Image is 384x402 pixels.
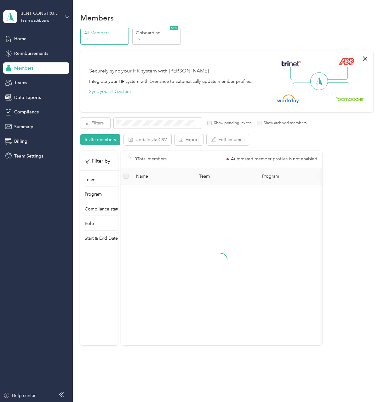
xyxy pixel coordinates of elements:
[124,134,171,145] button: Update via CSV
[170,26,178,30] span: NEW
[207,134,249,145] button: Edit columns
[89,67,209,75] div: Securely sync your HR system with [PERSON_NAME]
[80,14,114,21] h1: Members
[290,67,312,80] img: Line Left Up
[339,58,354,65] img: ADP
[89,88,131,95] button: Sync your HR system
[131,168,194,185] th: Name
[327,82,349,96] img: Line Right Down
[20,10,60,17] div: BENT CONSTRUCTION LLC
[14,36,26,42] span: Home
[135,156,167,163] p: 0 Total members
[85,191,102,198] p: Program
[136,174,189,179] span: Name
[261,120,307,126] label: Show archived members
[14,123,33,130] span: Summary
[326,67,348,80] img: Line Right Up
[80,134,120,145] button: Invite members
[89,78,252,85] div: Integrate your HR system with Everlance to automatically update member profiles.
[14,109,39,115] span: Compliance
[85,235,120,242] p: Start & End Dates
[85,157,110,165] p: Filter by
[14,79,27,86] span: Teams
[14,153,43,159] span: Team Settings
[85,176,95,183] p: Team
[277,95,299,103] img: Workday
[257,168,318,185] th: Program
[85,206,122,212] p: Compliance status
[85,220,94,227] p: Role
[231,157,317,161] span: Automated member profiles is not enabled
[293,82,315,95] img: Line Left Down
[80,118,110,129] button: Filters
[14,65,33,72] span: Members
[280,59,302,68] img: Trinet
[14,50,48,57] span: Reimbursements
[335,96,364,101] img: BambooHR
[212,120,251,126] label: Show pending invites
[14,138,27,145] span: Billing
[136,30,179,36] p: Onboarding
[3,392,36,399] button: Help center
[318,168,359,185] th: Status
[14,94,41,101] span: Data Exports
[175,134,203,145] button: Export
[349,367,384,402] iframe: Everlance-gr Chat Button Frame
[20,19,49,23] div: Team dashboard
[194,168,257,185] th: Team
[84,30,127,36] p: All Members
